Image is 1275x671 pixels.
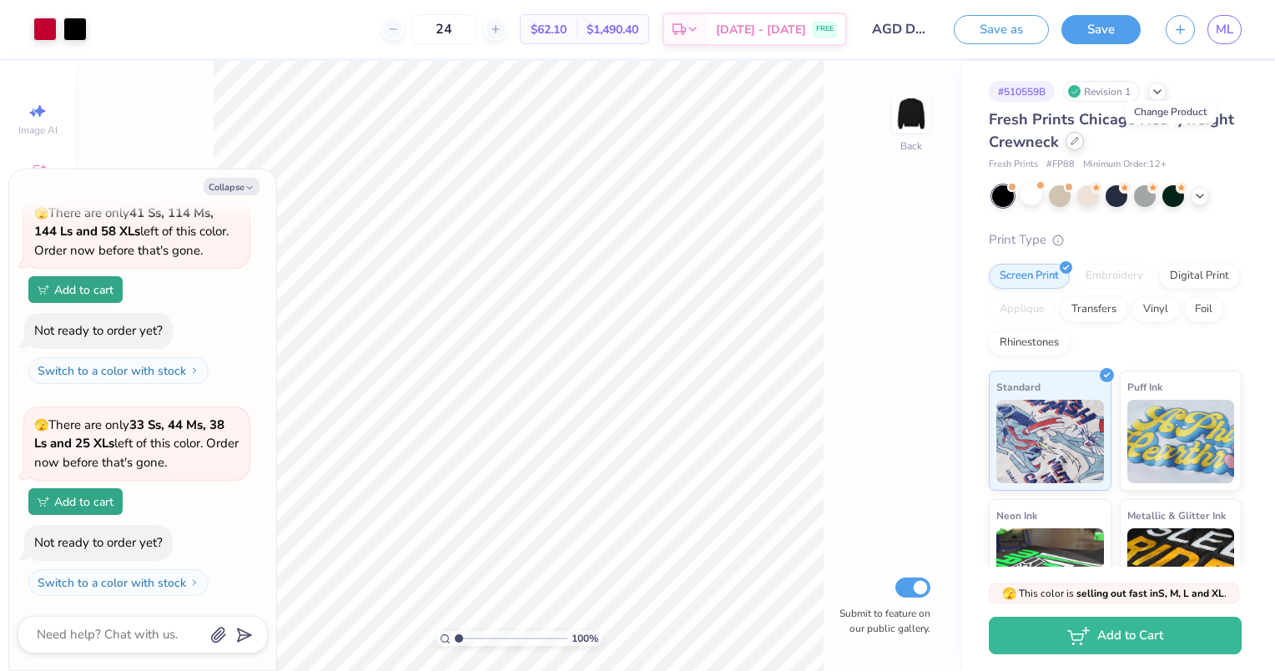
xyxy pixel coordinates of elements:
img: Add to cart [38,285,49,295]
div: Revision 1 [1063,81,1140,102]
img: Metallic & Glitter Ink [1127,528,1235,612]
img: Switch to a color with stock [189,366,199,376]
span: Neon Ink [996,507,1037,524]
span: This color is . [1002,586,1227,601]
div: Not ready to order yet? [34,322,163,339]
div: Embroidery [1075,264,1154,289]
button: Save as [954,15,1049,44]
button: Add to cart [28,276,123,303]
label: Submit to feature on our public gallery. [830,606,930,636]
button: Switch to a color with stock [28,569,209,596]
span: $62.10 [531,21,567,38]
img: Back [895,97,928,130]
button: Collapse [204,178,260,195]
span: Image AI [18,124,58,137]
span: 100 % [572,631,598,646]
button: Save [1061,15,1141,44]
span: 🫣 [34,417,48,433]
div: Change Product [1125,100,1216,124]
span: There are only left of this color. Order now before that's gone. [34,204,229,259]
div: Digital Print [1159,264,1240,289]
span: # FP88 [1046,158,1075,172]
button: Add to Cart [989,617,1242,654]
div: Screen Print [989,264,1070,289]
span: 🫣 [34,205,48,221]
button: Add to cart [28,488,123,515]
span: 🫣 [1002,586,1016,602]
div: Not ready to order yet? [34,534,163,551]
div: Vinyl [1132,297,1179,322]
span: Minimum Order: 12 + [1083,158,1167,172]
span: FREE [816,23,834,35]
strong: 33 Ss, 44 Ms, 38 Ls and 25 XLs [34,416,224,452]
input: – – [411,14,476,44]
button: Switch to a color with stock [28,357,209,384]
a: ML [1207,15,1242,44]
span: There are only left of this color. Order now before that's gone. [34,416,239,471]
div: Foil [1184,297,1223,322]
span: Metallic & Glitter Ink [1127,507,1226,524]
img: Puff Ink [1127,400,1235,483]
span: Fresh Prints Chicago Heavyweight Crewneck [989,109,1234,152]
img: Add to cart [38,497,49,507]
img: Standard [996,400,1104,483]
div: Back [900,139,922,154]
input: Untitled Design [859,13,941,46]
strong: selling out fast in S, M, L and XL [1076,587,1224,600]
span: $1,490.40 [587,21,638,38]
div: Rhinestones [989,330,1070,356]
img: Neon Ink [996,528,1104,612]
span: ML [1216,20,1233,39]
div: Print Type [989,230,1242,250]
div: Transfers [1061,297,1127,322]
div: # 510559B [989,81,1055,102]
span: [DATE] - [DATE] [716,21,806,38]
span: Standard [996,378,1041,396]
span: Fresh Prints [989,158,1038,172]
img: Switch to a color with stock [189,578,199,588]
span: Puff Ink [1127,378,1162,396]
div: Applique [989,297,1056,322]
